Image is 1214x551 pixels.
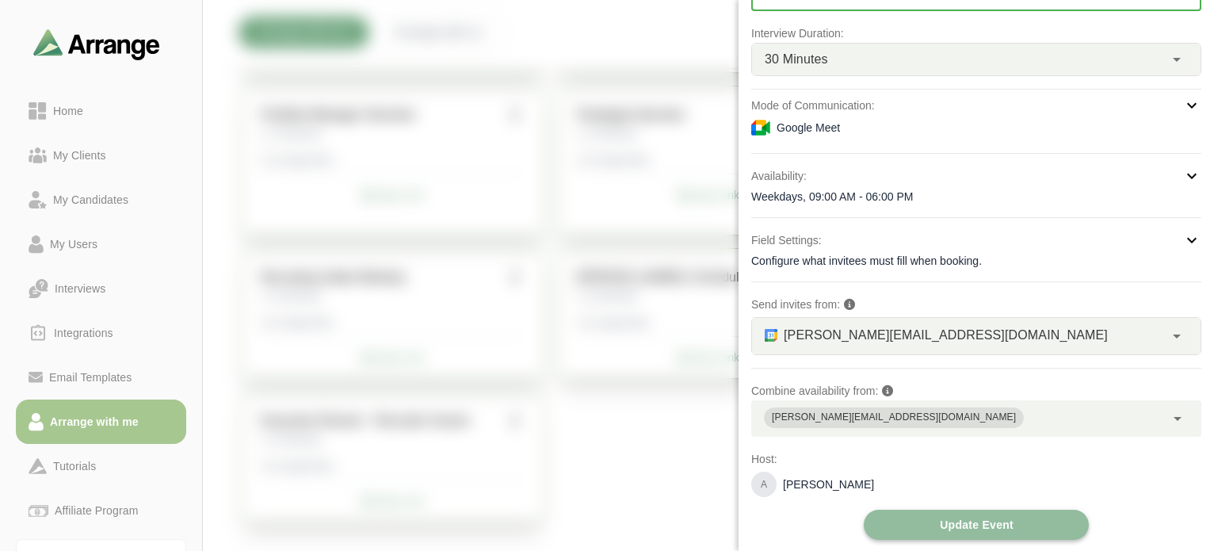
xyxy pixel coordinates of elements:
[751,118,770,137] img: Meeting Mode Icon
[751,381,1201,400] p: Combine availability from:
[16,89,186,133] a: Home
[48,323,120,342] div: Integrations
[16,222,186,266] a: My Users
[48,279,112,298] div: Interviews
[772,410,1016,426] div: [PERSON_NAME][EMAIL_ADDRESS][DOMAIN_NAME]
[16,133,186,178] a: My Clients
[864,510,1089,540] button: Update Event
[751,166,807,186] p: Availability:
[751,231,822,250] p: Field Settings:
[751,96,875,115] p: Mode of Communication:
[16,266,186,311] a: Interviews
[47,457,102,476] div: Tutorials
[751,472,777,497] div: A
[44,412,145,431] div: Arrange with me
[751,295,1201,314] p: Send invites from:
[783,476,874,492] p: [PERSON_NAME]
[751,24,1201,43] p: Interview Duration:
[16,355,186,400] a: Email Templates
[765,49,828,70] span: 30 Minutes
[43,368,138,387] div: Email Templates
[16,444,186,488] a: Tutorials
[765,329,777,342] img: GOOGLE
[47,101,90,121] div: Home
[16,178,186,222] a: My Candidates
[33,29,160,59] img: arrangeai-name-small-logo.4d2b8aee.svg
[16,488,186,533] a: Affiliate Program
[16,311,186,355] a: Integrations
[751,189,1201,205] div: Weekdays, 09:00 AM - 06:00 PM
[751,118,1201,137] div: Google Meet
[44,235,104,254] div: My Users
[751,253,1201,269] div: Configure what invitees must fill when booking.
[784,325,1108,346] span: [PERSON_NAME][EMAIL_ADDRESS][DOMAIN_NAME]
[48,501,144,520] div: Affiliate Program
[47,146,113,165] div: My Clients
[16,400,186,444] a: Arrange with me
[939,510,1014,540] span: Update Event
[751,450,1201,469] p: Host:
[47,190,135,209] div: My Candidates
